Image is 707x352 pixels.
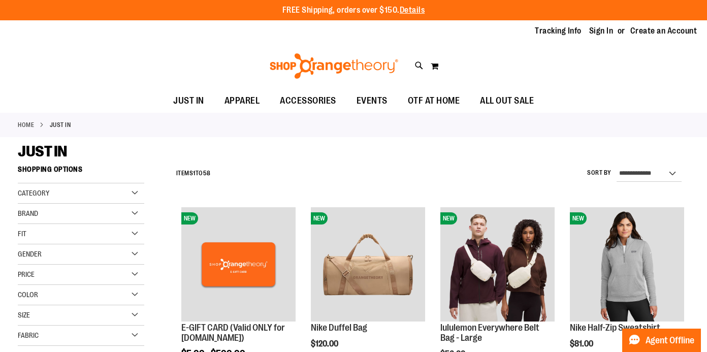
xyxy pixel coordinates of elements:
a: Details [400,6,425,15]
span: Brand [18,209,38,217]
a: Nike Duffel BagNEW [311,207,425,323]
span: $81.00 [570,339,595,348]
a: Sign In [589,25,614,37]
img: Shop Orangetheory [268,53,400,79]
span: JUST IN [18,143,67,160]
span: Price [18,270,35,278]
span: Color [18,291,38,299]
span: APPAREL [224,89,260,112]
img: E-GIFT CARD (Valid ONLY for ShopOrangetheory.com) [181,207,296,322]
span: Fit [18,230,26,238]
strong: Shopping Options [18,161,144,183]
span: NEW [181,212,198,225]
a: Tracking Info [535,25,582,37]
a: lululemon Everywhere Belt Bag - LargeNEW [440,207,555,323]
span: 1 [193,170,196,177]
span: NEW [570,212,587,225]
img: Nike Half-Zip Sweatshirt [570,207,684,322]
span: $120.00 [311,339,340,348]
span: ALL OUT SALE [480,89,534,112]
label: Sort By [587,169,612,177]
img: Nike Duffel Bag [311,207,425,322]
a: Create an Account [630,25,697,37]
span: JUST IN [173,89,204,112]
span: ACCESSORIES [280,89,336,112]
a: Nike Duffel Bag [311,323,367,333]
span: Category [18,189,49,197]
span: EVENTS [357,89,388,112]
span: NEW [440,212,457,225]
span: 58 [203,170,211,177]
img: lululemon Everywhere Belt Bag - Large [440,207,555,322]
a: Home [18,120,34,130]
p: FREE Shipping, orders over $150. [282,5,425,16]
a: Nike Half-Zip Sweatshirt [570,323,660,333]
span: Agent Offline [646,336,694,345]
a: lululemon Everywhere Belt Bag - Large [440,323,539,343]
span: NEW [311,212,328,225]
a: E-GIFT CARD (Valid ONLY for ShopOrangetheory.com)NEW [181,207,296,323]
span: Size [18,311,30,319]
strong: JUST IN [50,120,71,130]
a: E-GIFT CARD (Valid ONLY for [DOMAIN_NAME]) [181,323,285,343]
button: Agent Offline [622,329,701,352]
a: Nike Half-Zip SweatshirtNEW [570,207,684,323]
h2: Items to [176,166,211,181]
span: Gender [18,250,42,258]
span: OTF AT HOME [408,89,460,112]
span: Fabric [18,331,39,339]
